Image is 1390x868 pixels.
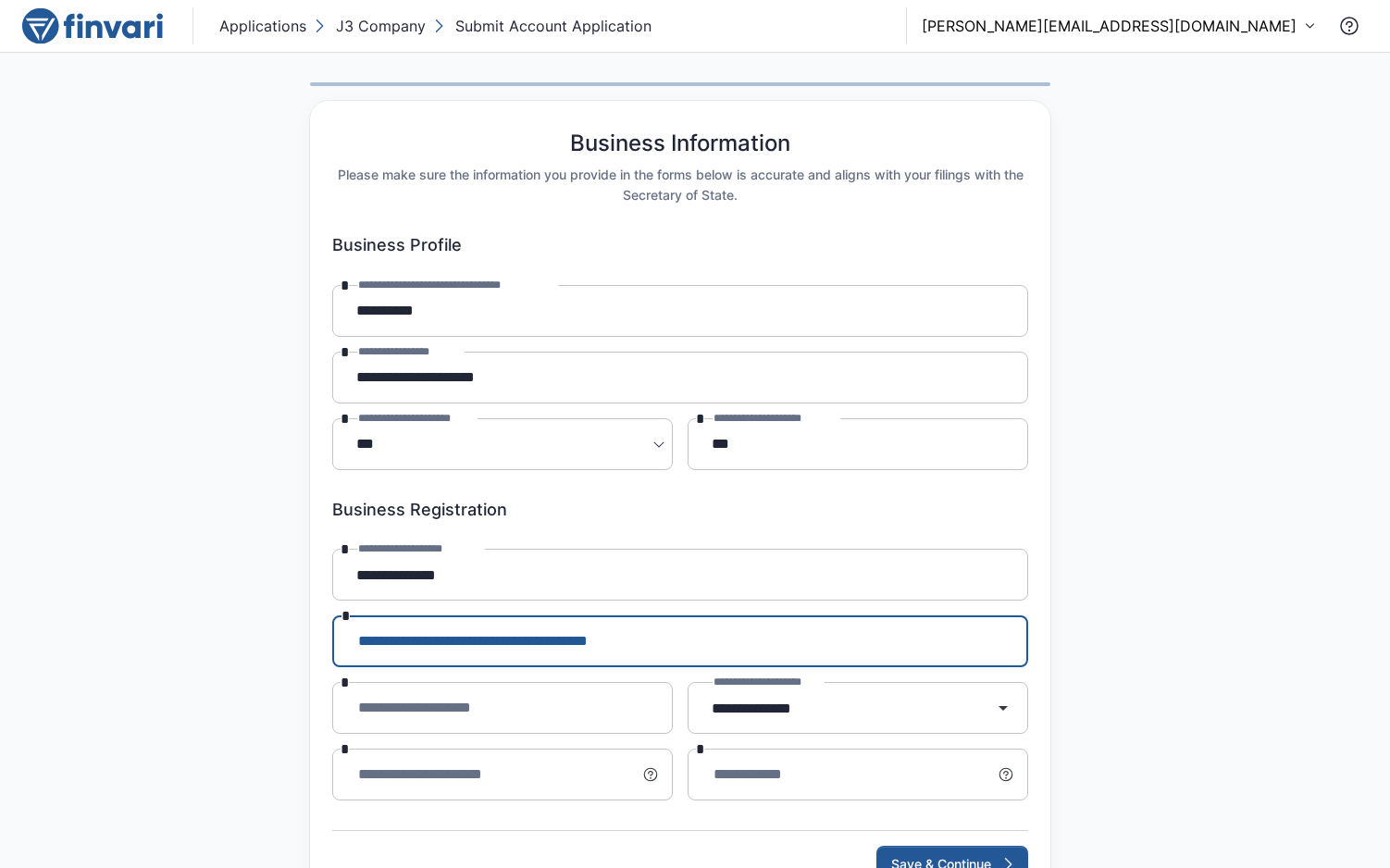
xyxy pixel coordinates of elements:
[22,7,163,44] img: logo
[985,689,1022,726] button: Open
[216,11,310,41] button: Applications
[332,165,1028,205] h6: Please make sure the information you provide in the forms below is accurate and aligns with your ...
[922,15,1316,37] button: [PERSON_NAME][EMAIL_ADDRESS][DOMAIN_NAME]
[336,15,426,37] p: J3 Company
[1331,7,1368,44] button: Contact Support
[219,15,306,37] p: Applications
[455,15,652,37] p: Submit Account Application
[429,11,655,41] button: Submit Account Application
[570,130,790,157] h5: Business Information
[310,11,429,41] button: J3 Company
[332,500,1028,520] h6: Business Registration
[922,15,1297,37] p: [PERSON_NAME][EMAIL_ADDRESS][DOMAIN_NAME]
[332,235,1028,255] h6: Business Profile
